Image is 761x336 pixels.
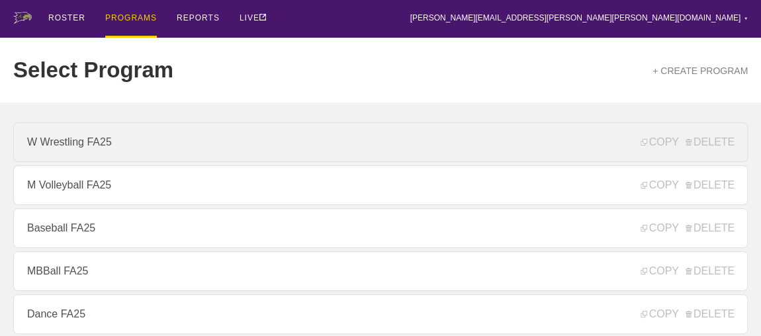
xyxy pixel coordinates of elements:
[744,15,748,22] div: ▼
[523,183,761,336] iframe: Chat Widget
[13,251,748,291] a: MBBall FA25
[686,136,735,148] span: DELETE
[686,179,735,191] span: DELETE
[13,122,748,162] a: W Wrestling FA25
[641,136,678,148] span: COPY
[652,65,748,76] a: + CREATE PROGRAM
[13,208,748,248] a: Baseball FA25
[13,294,748,334] a: Dance FA25
[13,12,32,24] img: logo
[641,179,678,191] span: COPY
[13,165,748,205] a: M Volleyball FA25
